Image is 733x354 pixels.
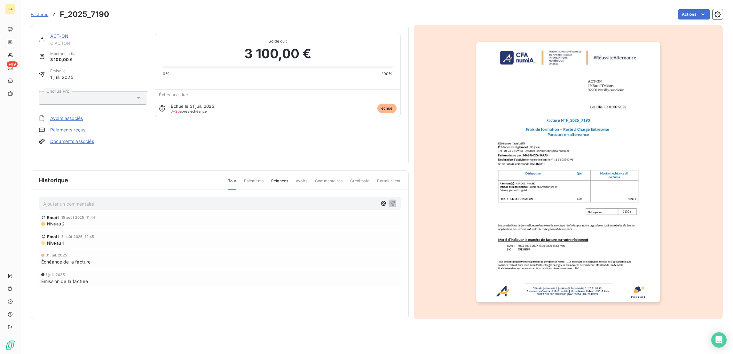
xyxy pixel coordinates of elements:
[50,115,83,122] a: Avoirs associés
[382,71,393,77] span: 100%
[61,216,95,219] span: 15 août 2025, 11:44
[5,63,15,73] a: +99
[5,340,15,350] img: Logo LeanPay
[39,176,68,185] span: Historique
[350,178,370,189] span: Creditsafe
[296,178,307,189] span: Avoirs
[377,178,400,189] span: Portail client
[31,12,48,17] span: Factures
[377,104,397,113] span: échue
[47,215,59,220] span: Email
[244,44,311,63] span: 3 100,00 €
[61,235,94,239] span: 5 août 2025, 12:45
[171,109,207,113] span: après échéance
[271,178,288,189] span: Relances
[50,33,68,39] a: ACT-ON
[163,38,392,44] span: Solde dû :
[5,4,15,14] div: CA
[47,234,59,239] span: Email
[163,71,169,77] span: 0%
[41,258,91,265] span: Échéance de la facture
[228,178,236,190] span: Tout
[171,104,214,109] span: Échue le 31 juil. 2025
[50,51,76,57] span: Montant initial
[315,178,343,189] span: Commentaires
[46,273,65,277] span: 1 juil. 2025
[476,42,660,302] img: invoice_thumbnail
[50,68,73,74] span: Émise le
[678,9,710,20] button: Actions
[31,11,48,18] a: Factures
[50,57,76,63] span: 3 100,00 €
[41,278,88,285] span: Émission de la facture
[50,41,147,46] span: C ACTON
[7,61,18,67] span: +99
[50,74,73,81] span: 1 juil. 2025
[711,332,727,348] div: Open Intercom Messenger
[60,9,109,20] h3: F_2025_7190
[244,178,264,189] span: Paiements
[50,138,94,145] a: Documents associés
[46,221,65,226] span: Niveau 2
[171,109,180,114] span: J+20
[46,240,64,246] span: Niveau 1
[50,127,85,133] a: Paiements reçus
[46,253,67,257] span: 31 juil. 2025
[159,92,188,97] span: Échéance due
